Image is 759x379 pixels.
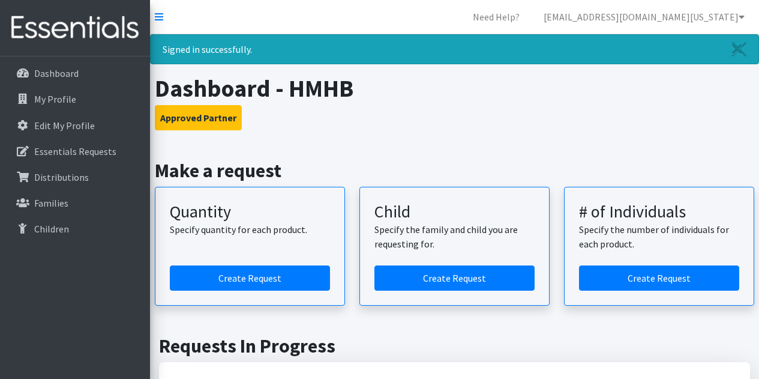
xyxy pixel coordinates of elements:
[34,67,79,79] p: Dashboard
[34,197,68,209] p: Families
[5,165,145,189] a: Distributions
[34,145,116,157] p: Essentials Requests
[155,74,755,103] h1: Dashboard - HMHB
[5,87,145,111] a: My Profile
[5,139,145,163] a: Essentials Requests
[374,265,535,291] a: Create a request for a child or family
[155,105,242,130] button: Approved Partner
[5,191,145,215] a: Families
[579,265,739,291] a: Create a request by number of individuals
[170,265,330,291] a: Create a request by quantity
[159,335,750,357] h2: Requests In Progress
[720,35,758,64] a: Close
[463,5,529,29] a: Need Help?
[374,202,535,222] h3: Child
[34,223,69,235] p: Children
[34,120,95,132] p: Edit My Profile
[170,202,330,222] h3: Quantity
[34,93,76,105] p: My Profile
[579,222,739,251] p: Specify the number of individuals for each product.
[5,114,145,138] a: Edit My Profile
[5,8,145,48] img: HumanEssentials
[150,34,759,64] div: Signed in successfully.
[155,159,755,182] h2: Make a request
[374,222,535,251] p: Specify the family and child you are requesting for.
[579,202,739,222] h3: # of Individuals
[34,171,89,183] p: Distributions
[5,217,145,241] a: Children
[5,61,145,85] a: Dashboard
[170,222,330,237] p: Specify quantity for each product.
[534,5,754,29] a: [EMAIL_ADDRESS][DOMAIN_NAME][US_STATE]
